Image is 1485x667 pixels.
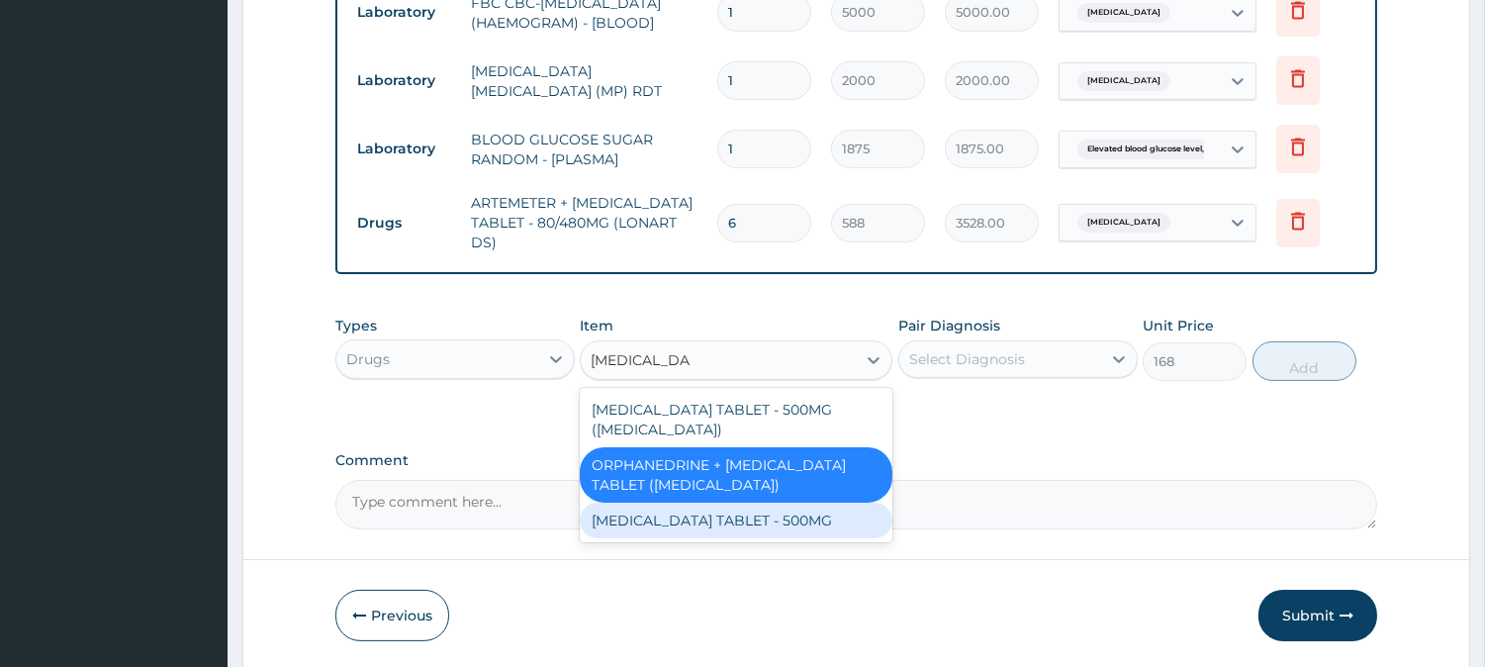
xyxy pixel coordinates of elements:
label: Pair Diagnosis [898,316,1000,335]
button: Previous [335,590,449,641]
div: Select Diagnosis [909,349,1025,369]
div: ORPHANEDRINE + [MEDICAL_DATA] TABLET ([MEDICAL_DATA]) [580,447,892,503]
td: [MEDICAL_DATA] [MEDICAL_DATA] (MP) RDT [461,51,707,111]
span: Elevated blood glucose level, ... [1077,140,1222,159]
span: [MEDICAL_DATA] [1077,213,1170,233]
td: Drugs [347,205,461,241]
div: [MEDICAL_DATA] TABLET - 500MG ([MEDICAL_DATA]) [580,392,892,447]
td: ARTEMETER + [MEDICAL_DATA] TABLET - 80/480MG (LONART DS) [461,183,707,262]
div: [MEDICAL_DATA] TABLET - 500MG [580,503,892,538]
button: Submit [1258,590,1377,641]
label: Comment [335,452,1377,469]
label: Types [335,318,377,334]
td: Laboratory [347,62,461,99]
button: Add [1253,341,1356,381]
div: Drugs [346,349,390,369]
span: [MEDICAL_DATA] [1077,71,1170,91]
span: [MEDICAL_DATA] [1077,3,1170,23]
td: Laboratory [347,131,461,167]
label: Item [580,316,613,335]
label: Unit Price [1143,316,1214,335]
td: BLOOD GLUCOSE SUGAR RANDOM - [PLASMA] [461,120,707,179]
